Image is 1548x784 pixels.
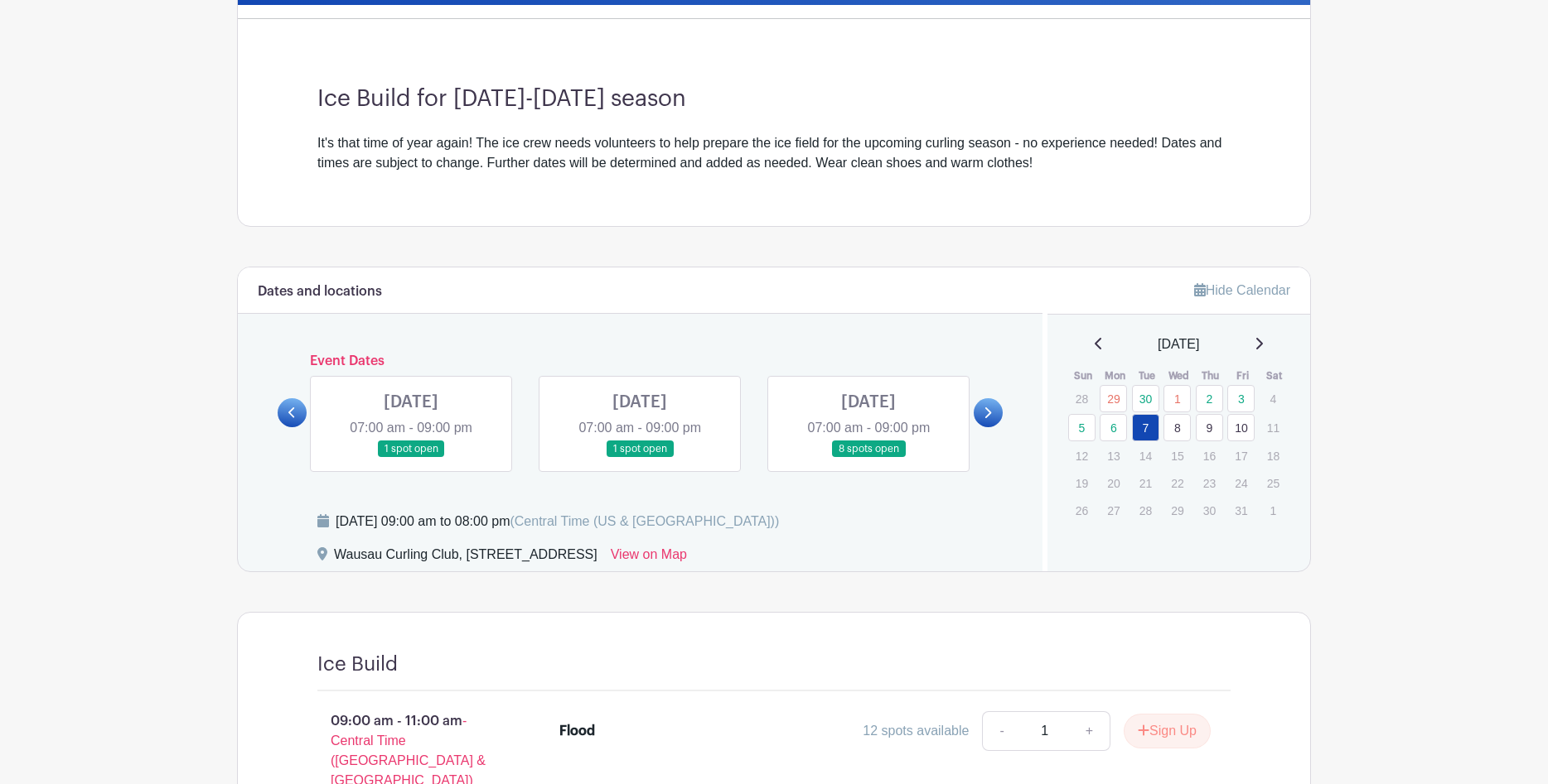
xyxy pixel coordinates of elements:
[1259,368,1291,384] th: Sat
[1196,414,1223,441] a: 9
[1100,414,1127,441] a: 6
[1132,498,1159,523] p: 28
[1260,443,1287,469] p: 18
[1069,711,1110,751] a: +
[1260,498,1287,523] p: 1
[1163,498,1191,523] p: 29
[307,354,974,369] h6: Event Dates
[510,514,779,528] span: (Central Time (US & [GEOGRAPHIC_DATA]))
[334,545,597,571] div: Wausau Curling Club, [STREET_ADDRESS]
[336,512,779,531] div: [DATE] 09:00 am to 08:00 pm
[1099,368,1131,384] th: Mon
[1132,443,1159,469] p: 14
[1131,368,1163,384] th: Tue
[1260,470,1287,496] p: 25
[1227,443,1255,469] p: 17
[1068,498,1096,523] p: 26
[1100,443,1127,469] p: 13
[1196,498,1223,523] p: 30
[1068,443,1096,469] p: 12
[317,85,1231,113] h3: Ice Build for [DATE]-[DATE] season
[317,133,1231,173] div: It's that time of year again! The ice crew needs volunteers to help prepare the ice field for the...
[1124,714,1211,748] button: Sign Up
[611,545,687,571] a: View on Map
[1194,283,1290,297] a: Hide Calendar
[1227,470,1255,496] p: 24
[1132,385,1159,412] a: 30
[1132,414,1159,441] a: 7
[1068,386,1096,411] p: 28
[1260,415,1287,440] p: 11
[1227,498,1255,523] p: 31
[1068,414,1096,441] a: 5
[1260,386,1287,411] p: 4
[1100,385,1127,412] a: 29
[1196,443,1223,469] p: 16
[1163,385,1191,412] a: 1
[258,284,382,300] h6: Dates and locations
[559,721,595,741] div: Flood
[1226,368,1259,384] th: Fri
[1163,368,1195,384] th: Wed
[1158,334,1199,354] span: [DATE]
[317,652,398,676] h4: Ice Build
[1195,368,1227,384] th: Thu
[863,721,969,741] div: 12 spots available
[1196,470,1223,496] p: 23
[1163,470,1191,496] p: 22
[1100,470,1127,496] p: 20
[1068,470,1096,496] p: 19
[1132,470,1159,496] p: 21
[1163,414,1191,441] a: 8
[1067,368,1100,384] th: Sun
[1163,443,1191,469] p: 15
[982,711,1020,751] a: -
[1100,498,1127,523] p: 27
[1196,385,1223,412] a: 2
[1227,414,1255,441] a: 10
[1227,385,1255,412] a: 3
